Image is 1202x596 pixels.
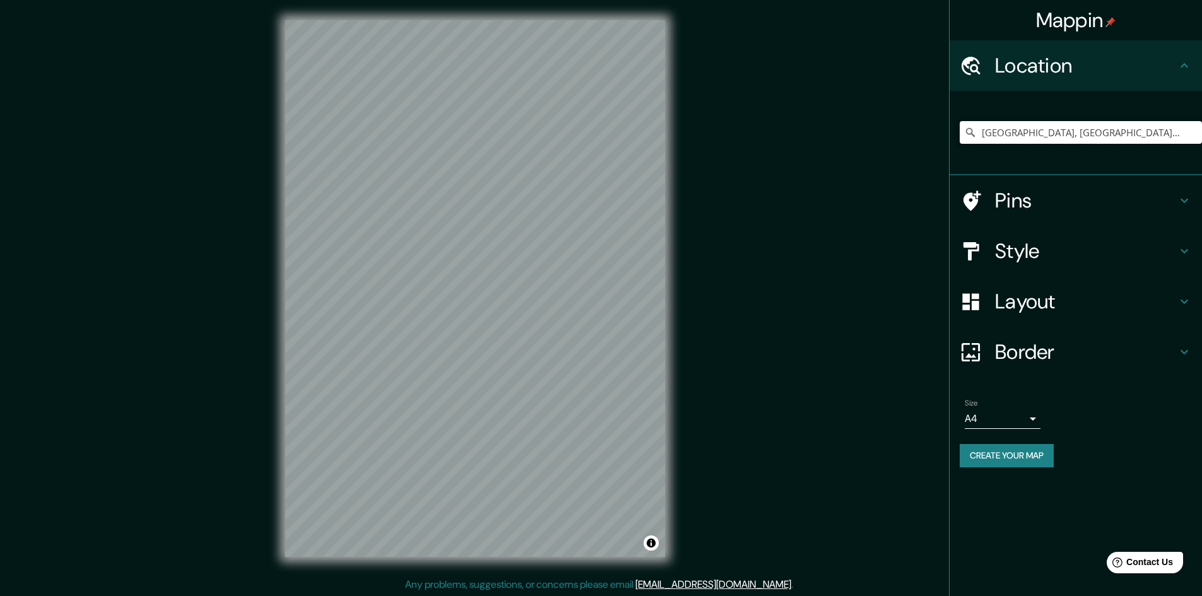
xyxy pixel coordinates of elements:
button: Toggle attribution [644,535,659,551]
label: Size [965,398,978,409]
div: Layout [950,276,1202,327]
h4: Layout [995,289,1177,314]
div: Location [950,40,1202,91]
input: Pick your city or area [960,121,1202,144]
div: . [793,577,795,592]
div: A4 [965,409,1040,429]
canvas: Map [285,20,665,557]
div: . [795,577,798,592]
a: [EMAIL_ADDRESS][DOMAIN_NAME] [635,578,791,591]
div: Style [950,226,1202,276]
img: pin-icon.png [1105,17,1116,27]
p: Any problems, suggestions, or concerns please email . [405,577,793,592]
h4: Location [995,53,1177,78]
h4: Mappin [1036,8,1116,33]
h4: Border [995,339,1177,365]
div: Pins [950,175,1202,226]
h4: Pins [995,188,1177,213]
div: Border [950,327,1202,377]
iframe: Help widget launcher [1090,547,1188,582]
button: Create your map [960,444,1054,467]
h4: Style [995,238,1177,264]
